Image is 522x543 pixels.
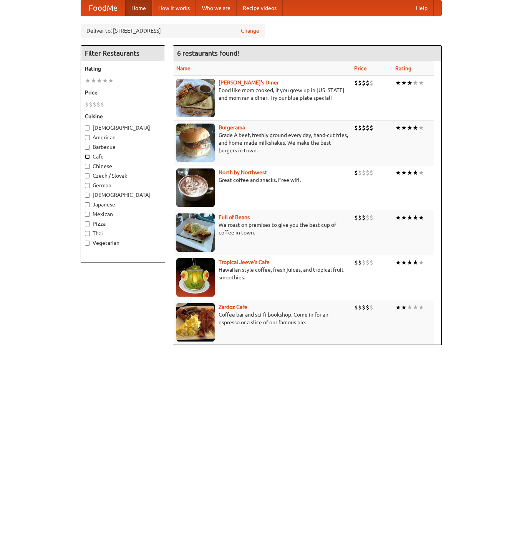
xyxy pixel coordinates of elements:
[401,124,407,132] li: ★
[401,303,407,312] li: ★
[96,76,102,85] li: ★
[237,0,283,16] a: Recipe videos
[219,304,247,310] a: Zardoz Cafe
[401,79,407,87] li: ★
[81,0,125,16] a: FoodMe
[354,79,358,87] li: $
[241,27,259,35] a: Change
[413,303,418,312] li: ★
[362,213,366,222] li: $
[81,46,165,61] h4: Filter Restaurants
[176,168,215,207] img: north.jpg
[362,258,366,267] li: $
[85,210,161,218] label: Mexican
[85,221,90,226] input: Pizza
[418,168,424,177] li: ★
[85,76,91,85] li: ★
[102,76,108,85] li: ★
[176,311,348,326] p: Coffee bar and sci-fi bookshop. Come in for an espresso or a slice of our famous pie.
[354,258,358,267] li: $
[413,79,418,87] li: ★
[362,79,366,87] li: $
[85,229,161,237] label: Thai
[395,168,401,177] li: ★
[85,153,161,160] label: Cafe
[176,176,348,184] p: Great coffee and snacks. Free wifi.
[370,168,373,177] li: $
[395,79,401,87] li: ★
[85,135,90,140] input: American
[358,168,362,177] li: $
[85,182,161,189] label: German
[354,303,358,312] li: $
[219,214,250,220] a: Full of Beans
[85,193,90,198] input: [DEMOGRAPHIC_DATA]
[413,213,418,222] li: ★
[407,168,413,177] li: ★
[410,0,434,16] a: Help
[219,169,267,175] a: North by Northwest
[85,172,161,180] label: Czech / Slovak
[85,124,161,132] label: [DEMOGRAPHIC_DATA]
[85,220,161,228] label: Pizza
[407,258,413,267] li: ★
[418,213,424,222] li: ★
[85,145,90,150] input: Barbecue
[176,221,348,236] p: We roast on premises to give you the best cup of coffee in town.
[81,24,265,38] div: Deliver to: [STREET_ADDRESS]
[85,100,89,109] li: $
[219,79,279,86] a: [PERSON_NAME]'s Diner
[219,259,270,265] a: Tropical Jeeve's Cafe
[418,303,424,312] li: ★
[395,213,401,222] li: ★
[85,241,90,246] input: Vegetarian
[366,79,370,87] li: $
[176,86,348,102] p: Food like mom cooked, if you grew up in [US_STATE] and mom ran a diner. Try our blue plate special!
[418,79,424,87] li: ★
[413,124,418,132] li: ★
[395,124,401,132] li: ★
[176,213,215,252] img: beans.jpg
[196,0,237,16] a: Who we are
[125,0,152,16] a: Home
[176,79,215,117] img: sallys.jpg
[395,65,411,71] a: Rating
[362,124,366,132] li: $
[219,124,245,130] a: Burgerama
[354,65,367,71] a: Price
[354,168,358,177] li: $
[85,65,161,73] h5: Rating
[93,100,96,109] li: $
[152,0,196,16] a: How it works
[85,143,161,151] label: Barbecue
[358,124,362,132] li: $
[418,124,424,132] li: ★
[85,191,161,199] label: [DEMOGRAPHIC_DATA]
[358,213,362,222] li: $
[85,173,90,178] input: Czech / Slovak
[413,168,418,177] li: ★
[100,100,104,109] li: $
[401,213,407,222] li: ★
[85,201,161,208] label: Japanese
[362,168,366,177] li: $
[401,258,407,267] li: ★
[395,258,401,267] li: ★
[108,76,114,85] li: ★
[85,162,161,170] label: Chinese
[85,125,90,130] input: [DEMOGRAPHIC_DATA]
[418,258,424,267] li: ★
[407,79,413,87] li: ★
[358,303,362,312] li: $
[366,168,370,177] li: $
[401,168,407,177] li: ★
[370,124,373,132] li: $
[370,303,373,312] li: $
[354,124,358,132] li: $
[370,213,373,222] li: $
[85,231,90,236] input: Thai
